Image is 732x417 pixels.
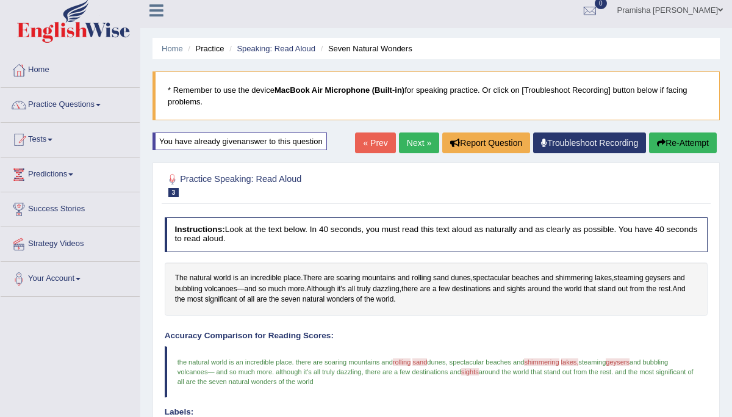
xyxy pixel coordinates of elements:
span: Click to see word definition [373,284,400,295]
span: Click to see word definition [512,273,539,284]
span: Click to see word definition [356,294,362,305]
span: 3 [168,188,179,197]
span: — [207,368,214,375]
a: Practice Questions [1,88,140,118]
span: Click to see word definition [348,284,355,295]
span: Click to see word definition [303,294,325,305]
span: Click to see word definition [288,284,304,295]
h4: Accuracy Comparison for Reading Scores: [165,332,708,341]
span: the natural world is an incredible place [178,358,292,366]
span: Click to see word definition [420,284,431,295]
span: spectacular beaches and [450,358,525,366]
span: Click to see word definition [362,273,396,284]
span: Click to see word definition [175,294,185,305]
span: and so much more [217,368,273,375]
a: « Prev [355,132,395,153]
span: there are a few destinations and [365,368,461,375]
span: Click to see word definition [303,273,321,284]
span: Click to see word definition [614,273,643,284]
span: sand [412,358,427,366]
span: , [362,368,364,375]
span: Click to see word definition [401,284,418,295]
span: Click to see word definition [439,284,450,295]
span: geysers [606,358,630,366]
span: Click to see word definition [268,284,286,295]
span: . [292,358,294,366]
span: Click to see word definition [555,273,592,284]
span: Click to see word definition [598,284,615,295]
a: Strategy Videos [1,227,140,258]
span: lakes, [561,358,579,366]
span: Click to see word definition [336,273,360,284]
li: Practice [185,43,224,54]
span: Click to see word definition [541,273,553,284]
span: Click to see word definition [595,273,612,284]
span: Click to see word definition [584,284,596,295]
li: Seven Natural Wonders [318,43,412,54]
div: You have already given answer to this question [152,132,327,150]
span: Click to see word definition [630,284,644,295]
span: Click to see word definition [507,284,526,295]
span: Click to see word definition [190,273,212,284]
h4: Look at the text below. In 40 seconds, you must read this text aloud as naturally and as clearly ... [165,217,708,252]
span: Click to see word definition [337,284,346,295]
span: Click to see word definition [433,273,449,284]
a: Speaking: Read Aloud [237,44,315,53]
span: sights [461,368,479,375]
span: Click to see word definition [175,284,203,295]
span: Click to see word definition [187,294,203,305]
span: Click to see word definition [251,273,282,284]
span: Click to see word definition [306,284,335,295]
span: shimmering [524,358,559,366]
span: Click to see word definition [412,273,431,284]
span: dunes [427,358,445,366]
span: Click to see word definition [564,284,581,295]
span: Click to see word definition [357,284,370,295]
span: Click to see word definition [645,273,671,284]
span: steaming [578,358,606,366]
span: . [272,368,274,375]
blockquote: * Remember to use the device for speaking practice. Or click on [Troubleshoot Recording] button b... [152,71,720,120]
a: Tests [1,123,140,153]
span: Click to see word definition [233,273,239,284]
a: Success Stories [1,192,140,223]
span: Click to see word definition [247,294,254,305]
span: Click to see word definition [269,294,279,305]
span: although it's all truly dazzling [276,368,361,375]
span: there are soaring mountains and [296,358,393,366]
span: around the world that stand out from the rest [479,368,611,375]
a: Troubleshoot Recording [533,132,646,153]
span: Click to see word definition [658,284,670,295]
span: and bubbling volcanoes [178,358,670,375]
a: Predictions [1,158,140,188]
a: Next » [399,132,439,153]
span: Click to see word definition [240,273,248,284]
span: , [445,358,447,366]
b: MacBook Air Microphone (Built-in) [274,85,404,95]
span: Click to see word definition [239,294,245,305]
span: Click to see word definition [528,284,550,295]
span: Click to see word definition [256,294,267,305]
span: Click to see word definition [281,294,301,305]
span: Click to see word definition [204,284,237,295]
h2: Practice Speaking: Read Aloud [165,172,501,197]
span: Click to see word definition [673,284,686,295]
span: Click to see word definition [432,284,437,295]
span: Click to see word definition [376,294,393,305]
button: Re-Attempt [649,132,717,153]
span: Click to see word definition [493,284,505,295]
button: Report Question [442,132,530,153]
span: Click to see word definition [673,273,685,284]
span: Click to see word definition [175,273,188,284]
span: Click to see word definition [284,273,301,284]
span: Click to see word definition [473,273,510,284]
span: Click to see word definition [647,284,657,295]
span: Click to see word definition [326,294,354,305]
span: Click to see word definition [205,294,237,305]
span: Click to see word definition [259,284,267,295]
h4: Labels: [165,408,708,417]
a: Home [1,53,140,84]
span: Click to see word definition [398,273,410,284]
div: . , , — . , . . [165,263,708,316]
span: . [611,368,613,375]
